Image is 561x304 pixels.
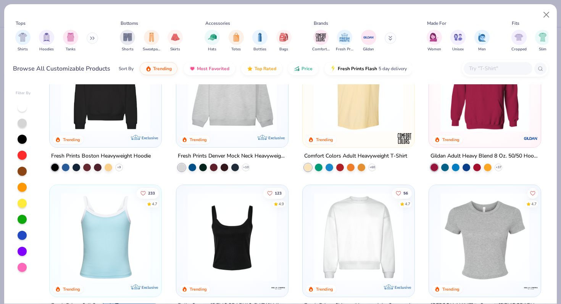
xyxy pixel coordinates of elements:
div: filter for Men [474,30,490,52]
span: Exclusive [395,285,411,290]
div: filter for Shorts [120,30,135,52]
div: Bottoms [121,20,138,27]
div: Browse All Customizable Products [13,64,110,73]
button: filter button [143,30,160,52]
div: filter for Bottles [252,30,268,52]
span: Hoodies [39,47,54,52]
img: most_fav.gif [189,66,195,72]
img: a90f7c54-8796-4cb2-9d6e-4e9644cfe0fe [280,43,377,132]
div: filter for Cropped [511,30,527,52]
div: 4.7 [405,201,410,207]
span: Price [301,66,313,72]
img: Skirts Image [171,33,180,42]
button: filter button [535,30,550,52]
span: 123 [274,191,281,195]
img: trending.gif [145,66,152,72]
div: filter for Fresh Prints [336,30,353,52]
div: filter for Slim [535,30,550,52]
span: Men [478,47,486,52]
span: Gildan [363,47,374,52]
button: filter button [312,30,330,52]
span: Sweatpants [143,47,160,52]
img: Comfort Colors logo [397,131,412,146]
div: Fresh Prints Denver Mock Neck Heavyweight Sweatshirt [178,151,287,161]
div: 4.7 [152,201,157,207]
img: 8af284bf-0d00-45ea-9003-ce4b9a3194ad [184,193,280,281]
img: Totes Image [232,33,240,42]
div: filter for Bags [276,30,292,52]
div: Tops [16,20,26,27]
img: Men Image [478,33,486,42]
img: Hoodies Image [42,33,51,42]
button: filter button [450,30,466,52]
img: aa15adeb-cc10-480b-b531-6e6e449d5067 [437,193,533,281]
span: Fresh Prints Flash [338,66,377,72]
div: filter for Shirts [15,30,31,52]
span: 233 [148,191,155,195]
span: Bags [279,47,288,52]
img: Cropped Image [514,33,523,42]
button: filter button [276,30,292,52]
button: filter button [168,30,183,52]
div: Gildan Adult Heavy Blend 8 Oz. 50/50 Hooded Sweatshirt [430,151,539,161]
button: Price [288,62,318,75]
img: 9145e166-e82d-49ae-94f7-186c20e691c9 [407,193,503,281]
div: filter for Hats [205,30,220,52]
button: Like [263,188,285,199]
div: filter for Skirts [168,30,183,52]
span: 56 [403,191,408,195]
div: Filter By [16,90,31,96]
span: Trending [153,66,172,72]
button: Fresh Prints Flash5 day delivery [324,62,413,75]
img: Sweatpants Image [147,33,156,42]
img: 91acfc32-fd48-4d6b-bdad-a4c1a30ac3fc [57,43,154,132]
span: Bottles [253,47,266,52]
div: Accessories [205,20,230,27]
button: filter button [205,30,220,52]
span: Unisex [452,47,464,52]
img: Slim Image [538,33,547,42]
img: Gildan Image [363,32,374,43]
input: Try "T-Shirt" [468,64,527,73]
img: Hats Image [208,33,217,42]
span: Exclusive [268,135,285,140]
span: + 37 [496,165,501,170]
div: Comfort Colors Adult Heavyweight T-Shirt [304,151,407,161]
img: e55d29c3-c55d-459c-bfd9-9b1c499ab3c6 [407,43,503,132]
div: 4.9 [278,201,284,207]
img: Gildan logo [523,131,538,146]
img: flash.gif [330,66,336,72]
img: Tanks Image [66,33,75,42]
img: 1358499d-a160-429c-9f1e-ad7a3dc244c9 [310,193,407,281]
button: filter button [474,30,490,52]
div: filter for Totes [229,30,244,52]
img: Shirts Image [18,33,27,42]
span: Most Favorited [197,66,229,72]
img: Fresh Prints Image [339,32,350,43]
span: Skirts [170,47,180,52]
button: Like [392,188,412,199]
span: Totes [231,47,241,52]
div: Made For [427,20,446,27]
div: Fresh Prints Boston Heavyweight Hoodie [51,151,151,161]
div: filter for Tanks [63,30,78,52]
img: 01756b78-01f6-4cc6-8d8a-3c30c1a0c8ac [437,43,533,132]
span: Tanks [66,47,76,52]
button: filter button [511,30,527,52]
button: filter button [336,30,353,52]
button: filter button [427,30,442,52]
span: + 60 [369,165,375,170]
img: 029b8af0-80e6-406f-9fdc-fdf898547912 [310,43,407,132]
span: Comfort Colors [312,47,330,52]
button: filter button [229,30,244,52]
span: 5 day delivery [379,64,407,73]
span: + 9 [117,165,121,170]
button: filter button [15,30,31,52]
img: Bella + Canvas logo [271,280,286,296]
span: Shirts [18,47,28,52]
span: Exclusive [142,285,158,290]
div: filter for Sweatpants [143,30,160,52]
div: filter for Women [427,30,442,52]
div: filter for Unisex [450,30,466,52]
button: Trending [140,62,177,75]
